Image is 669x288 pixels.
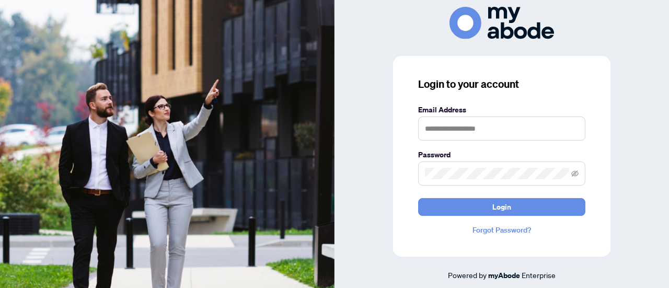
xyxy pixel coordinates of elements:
label: Email Address [418,104,585,116]
a: Forgot Password? [418,224,585,236]
button: Login [418,198,585,216]
img: ma-logo [449,7,554,39]
a: myAbode [488,270,520,281]
span: Enterprise [522,270,556,280]
span: Login [492,199,511,215]
label: Password [418,149,585,160]
span: Powered by [448,270,487,280]
h3: Login to your account [418,77,585,91]
span: eye-invisible [571,170,579,177]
